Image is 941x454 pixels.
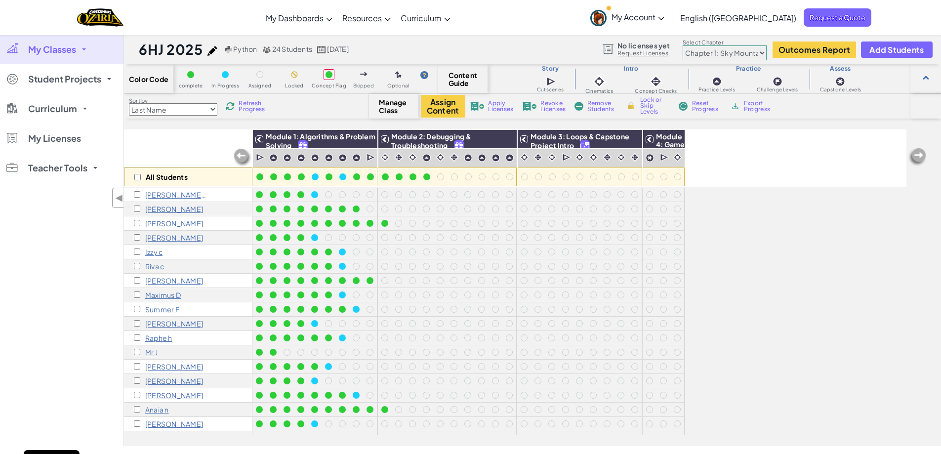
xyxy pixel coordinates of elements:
[145,391,203,399] p: Rory M
[262,46,271,53] img: MultipleUsers.png
[311,154,319,162] img: IconPracticeLevel.svg
[395,71,402,79] img: IconOptionalLevel.svg
[773,41,856,58] button: Outcomes Report
[233,44,257,53] span: Python
[139,40,203,59] h1: 6HJ 2025
[401,13,442,23] span: Curriculum
[145,363,203,371] p: Conrad K
[562,153,572,163] img: IconCutscene.svg
[338,154,347,162] img: IconPracticeLevel.svg
[692,100,722,112] span: Reset Progress
[454,141,463,152] img: IconFreeLevelv2.svg
[233,148,252,167] img: Arrow_Left_Inactive.png
[590,10,607,26] img: avatar
[317,46,326,53] img: calendar.svg
[646,154,654,162] img: IconCapstoneLevel.svg
[533,153,543,162] img: IconInteractive.svg
[380,153,390,162] img: IconCinematic.svg
[612,12,664,22] span: My Account
[379,98,408,114] span: Manage Class
[396,4,455,31] a: Curriculum
[589,153,598,162] img: IconCinematic.svg
[28,104,77,113] span: Curriculum
[537,87,564,92] span: Cutscenes
[907,147,927,167] img: Arrow_Left_Inactive.png
[575,153,584,162] img: IconCinematic.svg
[145,334,172,342] p: Raphe h
[640,97,669,115] span: Lock or Skip Levels
[285,83,303,88] span: Locked
[436,153,445,162] img: IconCinematic.svg
[585,88,613,94] span: Cinematics
[683,39,767,46] label: Select Chapter
[809,65,872,73] h3: Assess
[145,219,203,227] p: Josh b
[731,102,740,111] img: IconArchive.svg
[585,2,669,33] a: My Account
[77,7,123,28] a: Ozaria by CodeCombat logo
[757,87,798,92] span: Challenge Levels
[225,46,232,53] img: python.png
[145,377,203,385] p: Martha M
[297,154,305,162] img: IconPracticeLevel.svg
[115,191,123,205] span: ◀
[422,154,431,162] img: IconPracticeLevel.svg
[28,134,81,143] span: My Licenses
[353,83,374,88] span: Skipped
[546,76,557,87] img: IconCutscene.svg
[449,71,478,87] span: Content Guide
[145,248,163,256] p: Izzy c
[207,46,217,56] img: iconPencil.svg
[673,153,682,162] img: IconCinematic.svg
[520,153,529,162] img: IconCinematic.svg
[574,102,583,111] img: IconRemoveStudents.svg
[712,77,722,86] img: IconPracticeLevel.svg
[391,132,471,150] span: Module 2: Debugging & Troubleshooting
[283,154,291,162] img: IconPracticeLevel.svg
[773,77,782,86] img: IconChallengeLevel.svg
[680,13,796,23] span: English ([GEOGRAPHIC_DATA])
[649,75,663,88] img: IconInteractive.svg
[298,141,307,152] img: IconFreeLevelv2.svg
[145,277,203,285] p: Charlie D
[145,205,203,213] p: Erica b
[656,132,690,172] span: Module 4: Game Design & Capstone Project
[387,83,409,88] span: Optional
[540,100,566,112] span: Revoke Licenses
[145,320,203,328] p: Jen F
[146,173,188,181] p: All Students
[360,72,368,76] img: IconSkippedLevel.svg
[675,4,801,31] a: English ([GEOGRAPHIC_DATA])
[531,132,629,150] span: Module 3: Loops & Capstone Project Intro
[420,71,428,79] img: IconHint.svg
[145,234,203,242] p: Jessica B
[394,153,404,162] img: IconInteractive.svg
[352,154,361,162] img: IconPracticeLevel.svg
[617,41,670,49] span: No licenses yet
[470,102,485,111] img: IconLicenseApply.svg
[408,153,417,162] img: IconCinematic.svg
[744,100,774,112] span: Export Progress
[266,132,375,150] span: Module 1: Algorithms & Problem Solving
[580,141,589,152] img: IconUnlockWithCall.svg
[211,83,239,88] span: In Progress
[603,153,612,162] img: IconInteractive.svg
[226,102,235,111] img: IconReload.svg
[626,101,636,110] img: IconLock.svg
[488,100,513,112] span: Apply Licenses
[327,44,348,53] span: [DATE]
[478,154,486,162] img: IconPracticeLevel.svg
[145,348,158,356] p: Mr J
[256,153,265,163] img: IconCutscene.svg
[77,7,123,28] img: Home
[804,8,871,27] a: Request a Quote
[342,13,382,23] span: Resources
[869,45,924,54] span: Add Students
[129,97,217,105] label: Sort by
[145,434,203,442] p: Freddie R
[325,154,333,162] img: IconPracticeLevel.svg
[450,153,459,162] img: IconInteractive.svg
[635,88,677,94] span: Concept Checks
